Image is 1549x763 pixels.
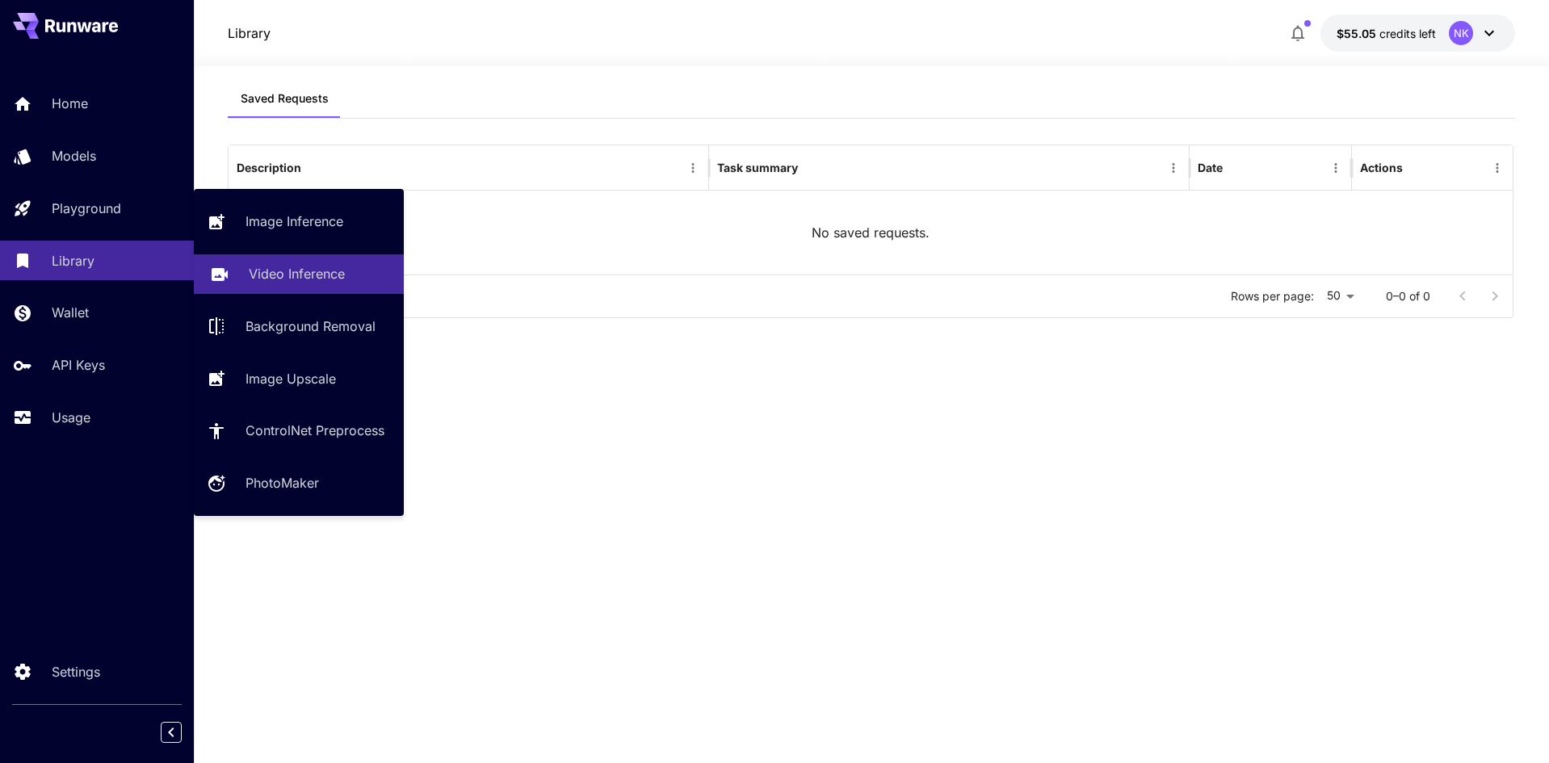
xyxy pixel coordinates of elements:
[52,303,89,322] p: Wallet
[228,23,271,43] p: Library
[173,718,194,747] div: Collapse sidebar
[682,157,704,179] button: Menu
[52,146,96,166] p: Models
[1486,157,1509,179] button: Menu
[52,251,94,270] p: Library
[194,202,404,241] a: Image Inference
[717,161,798,174] div: Task summary
[249,264,345,283] p: Video Inference
[246,421,384,440] p: ControlNet Preprocess
[52,199,121,218] p: Playground
[52,355,105,375] p: API Keys
[1324,157,1347,179] button: Menu
[1337,27,1379,40] span: $55.05
[1449,21,1473,45] div: NK
[228,23,271,43] nav: breadcrumb
[194,254,404,294] a: Video Inference
[237,161,301,174] div: Description
[1360,161,1403,174] div: Actions
[52,408,90,427] p: Usage
[1379,27,1436,40] span: credits left
[161,722,182,743] button: Collapse sidebar
[194,463,404,503] a: PhotoMaker
[800,157,822,179] button: Sort
[246,473,319,493] p: PhotoMaker
[1231,288,1314,304] p: Rows per page:
[246,369,336,388] p: Image Upscale
[1337,25,1436,42] div: $55.05
[241,91,329,106] span: Saved Requests
[194,307,404,346] a: Background Removal
[812,223,930,242] p: No saved requests.
[1320,284,1360,308] div: 50
[1162,157,1185,179] button: Menu
[303,157,325,179] button: Sort
[1198,161,1223,174] div: Date
[52,662,100,681] p: Settings
[52,94,88,113] p: Home
[1386,288,1430,304] p: 0–0 of 0
[194,358,404,398] a: Image Upscale
[1224,157,1247,179] button: Sort
[246,212,343,231] p: Image Inference
[1320,15,1515,52] button: $55.05
[246,317,376,336] p: Background Removal
[194,411,404,451] a: ControlNet Preprocess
